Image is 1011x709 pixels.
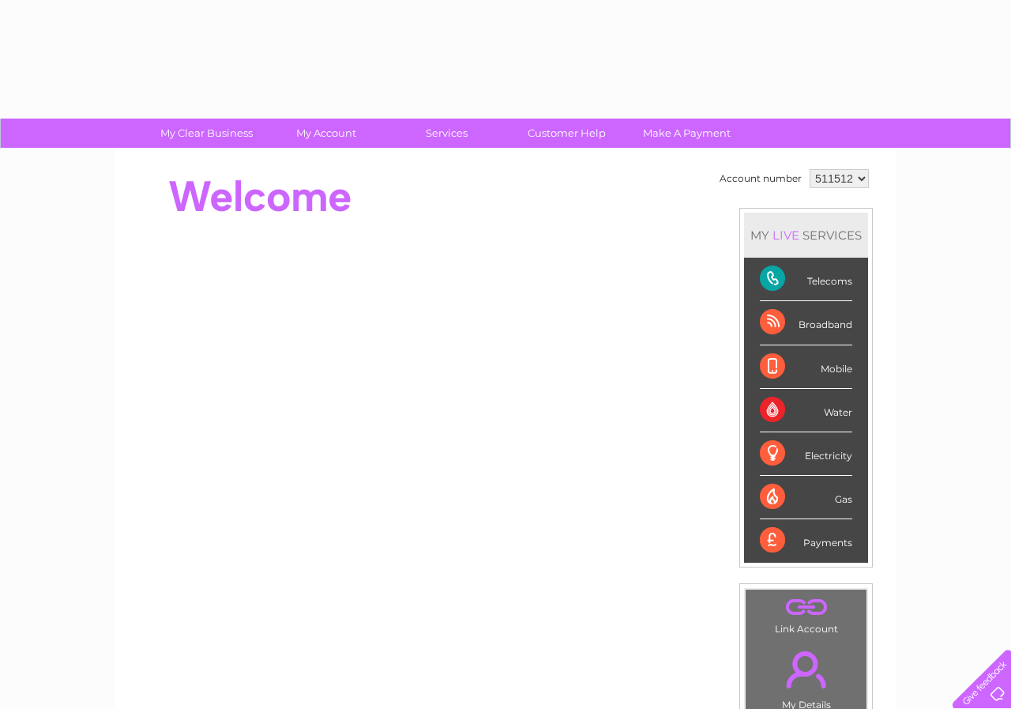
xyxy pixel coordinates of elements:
[760,301,852,345] div: Broadband
[760,258,852,301] div: Telecoms
[716,165,806,192] td: Account number
[381,119,512,148] a: Services
[744,213,868,258] div: MY SERVICES
[760,389,852,432] div: Water
[141,119,272,148] a: My Clear Business
[760,476,852,519] div: Gas
[760,432,852,476] div: Electricity
[502,119,632,148] a: Customer Help
[760,345,852,389] div: Mobile
[760,519,852,562] div: Payments
[622,119,752,148] a: Make A Payment
[261,119,392,148] a: My Account
[745,589,867,639] td: Link Account
[750,642,863,697] a: .
[750,594,863,621] a: .
[769,228,802,243] div: LIVE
